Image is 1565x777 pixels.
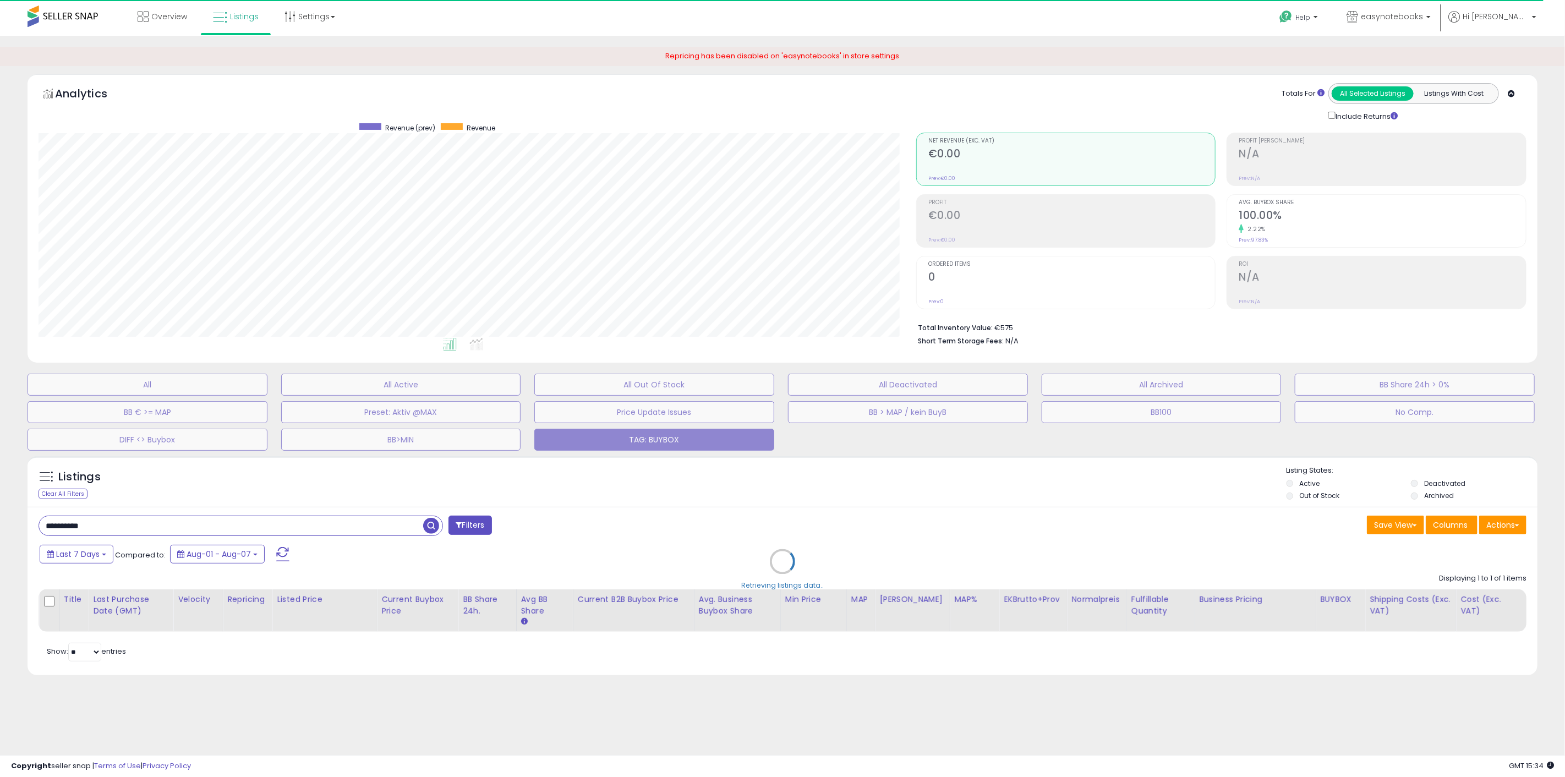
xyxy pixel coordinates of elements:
[1042,374,1282,396] button: All Archived
[534,401,774,423] button: Price Update Issues
[1332,86,1414,101] button: All Selected Listings
[281,401,521,423] button: Preset: Aktiv @MAX
[928,237,955,243] small: Prev: €0.00
[1005,336,1019,346] span: N/A
[1239,209,1526,224] h2: 100.00%
[467,123,495,133] span: Revenue
[1239,237,1268,243] small: Prev: 97.83%
[1295,401,1535,423] button: No Comp.
[1295,374,1535,396] button: BB Share 24h > 0%
[1239,271,1526,286] h2: N/A
[788,401,1028,423] button: BB > MAP / kein BuyB
[918,320,1518,333] li: €575
[28,429,267,451] button: DIFF <> Buybox
[534,374,774,396] button: All Out Of Stock
[928,209,1216,224] h2: €0.00
[918,323,993,332] b: Total Inventory Value:
[928,138,1216,144] span: Net Revenue (Exc. VAT)
[1463,11,1529,22] span: Hi [PERSON_NAME]
[1361,11,1423,22] span: easynotebooks
[1448,11,1536,36] a: Hi [PERSON_NAME]
[928,298,944,305] small: Prev: 0
[928,175,955,182] small: Prev: €0.00
[928,261,1216,267] span: Ordered Items
[281,374,521,396] button: All Active
[28,374,267,396] button: All
[151,11,187,22] span: Overview
[1244,225,1266,233] small: 2.22%
[1279,10,1293,24] i: Get Help
[1239,298,1260,305] small: Prev: N/A
[1042,401,1282,423] button: BB100
[55,86,129,104] h5: Analytics
[281,429,521,451] button: BB>MIN
[1271,2,1329,36] a: Help
[928,200,1216,206] span: Profit
[1239,147,1526,162] h2: N/A
[928,271,1216,286] h2: 0
[788,374,1028,396] button: All Deactivated
[928,147,1216,162] h2: €0.00
[1239,175,1260,182] small: Prev: N/A
[1239,138,1526,144] span: Profit [PERSON_NAME]
[230,11,259,22] span: Listings
[385,123,435,133] span: Revenue (prev)
[918,336,1004,346] b: Short Term Storage Fees:
[1320,110,1411,122] div: Include Returns
[1295,13,1310,22] span: Help
[1282,89,1325,99] div: Totals For
[666,51,900,61] span: Repricing has been disabled on 'easynotebooks' in store settings
[741,581,824,590] div: Retrieving listings data..
[1239,200,1526,206] span: Avg. Buybox Share
[28,401,267,423] button: BB € >= MAP
[1239,261,1526,267] span: ROI
[534,429,774,451] button: TAG: BUYBOX
[1413,86,1495,101] button: Listings With Cost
